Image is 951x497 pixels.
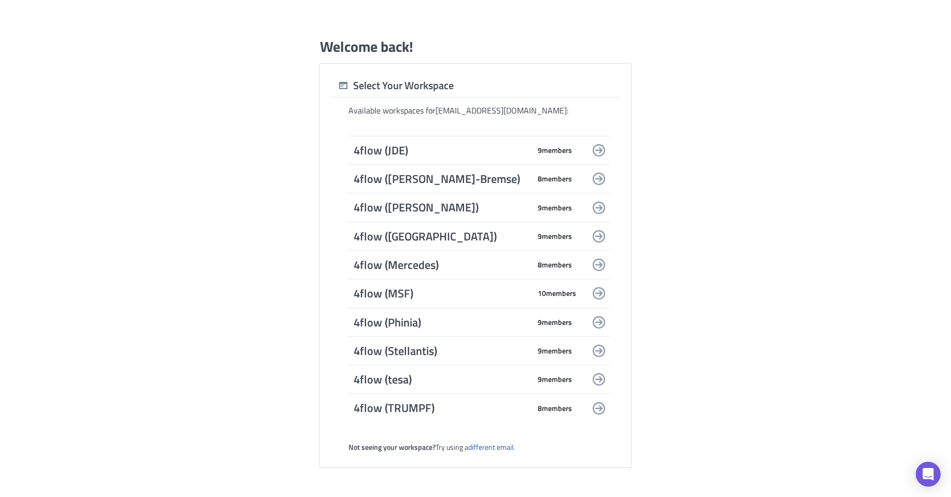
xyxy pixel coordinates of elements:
[538,174,572,183] span: 8 member s
[330,79,454,92] div: Select Your Workspace
[916,462,941,487] div: Open Intercom Messenger
[354,315,530,330] span: 4flow (Phinia)
[538,346,572,356] span: 9 member s
[538,289,576,298] span: 10 member s
[354,401,530,415] span: 4flow (TRUMPF)
[538,375,572,384] span: 9 member s
[354,229,530,244] span: 4flow ([GEOGRAPHIC_DATA])
[538,232,572,241] span: 9 member s
[348,442,436,452] strong: Not seeing your workspace?
[348,105,610,116] div: Available workspaces for [EMAIL_ADDRESS][DOMAIN_NAME] :
[354,344,530,358] span: 4flow (Stellantis)
[354,172,530,186] span: 4flow ([PERSON_NAME]-Bremse)
[348,443,610,452] div: Try using a .
[538,146,572,155] span: 9 member s
[354,143,530,158] span: 4flow (JDE)
[354,200,530,215] span: 4flow ([PERSON_NAME])
[538,260,572,269] span: 8 member s
[538,404,572,413] span: 8 member s
[354,286,530,301] span: 4flow (MSF)
[468,442,513,452] a: different email
[538,203,572,212] span: 9 member s
[354,372,530,387] span: 4flow (tesa)
[354,258,530,272] span: 4flow (Mercedes)
[320,37,413,56] h1: Welcome back!
[538,318,572,327] span: 9 member s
